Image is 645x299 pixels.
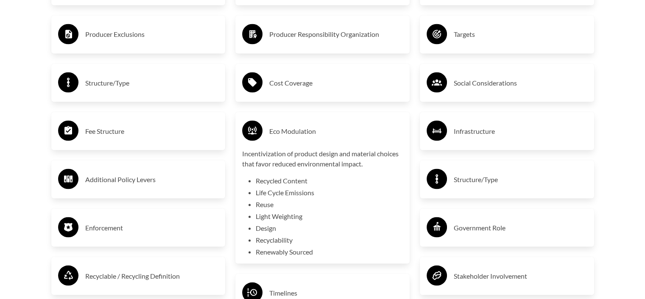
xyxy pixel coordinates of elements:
h3: Producer Exclusions [85,28,219,41]
h3: Structure/Type [85,76,219,89]
li: Life Cycle Emissions [256,187,403,197]
h3: Government Role [454,221,587,234]
h3: Additional Policy Levers [85,172,219,186]
li: Reuse [256,199,403,209]
h3: Producer Responsibility Organization [269,28,403,41]
h3: Social Considerations [454,76,587,89]
h3: Enforcement [85,221,219,234]
h3: Structure/Type [454,172,587,186]
p: Incentivization of product design and material choices that favor reduced environmental impact. [242,148,403,169]
li: Light Weighting [256,211,403,221]
h3: Cost Coverage [269,76,403,89]
li: Renewably Sourced [256,246,403,257]
h3: Fee Structure [85,124,219,138]
h3: Infrastructure [454,124,587,138]
li: Recyclability [256,235,403,245]
h3: Eco Modulation [269,124,403,138]
li: Recycled Content [256,175,403,185]
h3: Stakeholder Involvement [454,269,587,282]
li: Design [256,223,403,233]
h3: Targets [454,28,587,41]
h3: Recyclable / Recycling Definition [85,269,219,282]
